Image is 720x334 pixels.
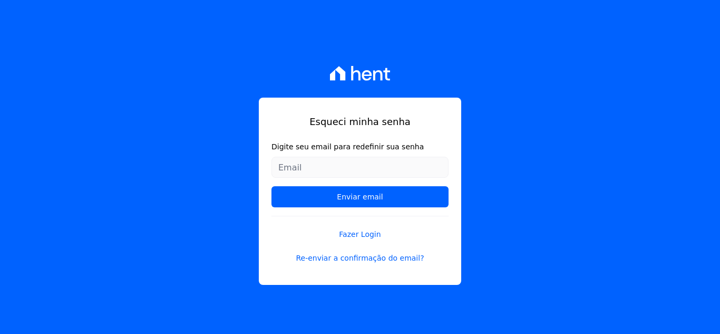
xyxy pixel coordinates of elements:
[271,157,449,178] input: Email
[271,253,449,264] a: Re-enviar a confirmação do email?
[271,141,449,152] label: Digite seu email para redefinir sua senha
[271,216,449,240] a: Fazer Login
[271,186,449,207] input: Enviar email
[271,114,449,129] h1: Esqueci minha senha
